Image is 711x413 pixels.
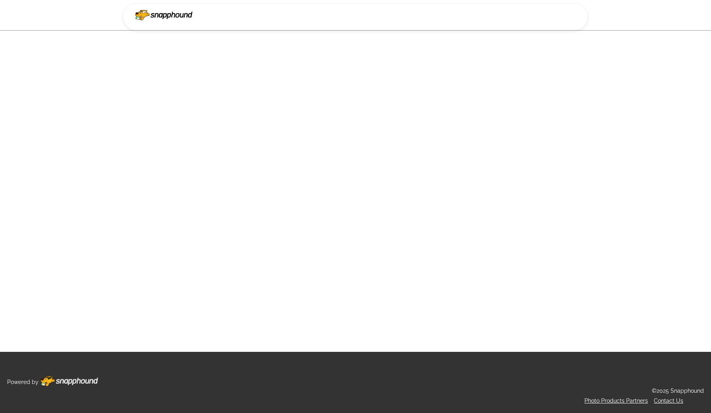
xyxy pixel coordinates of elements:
a: Contact Us [654,398,683,404]
a: Photo Products Partners [584,398,648,404]
img: Snapphound Logo [135,10,192,20]
p: ©2025 Snapphound [652,386,704,396]
p: Powered by [7,377,38,387]
img: Footer [40,376,98,386]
